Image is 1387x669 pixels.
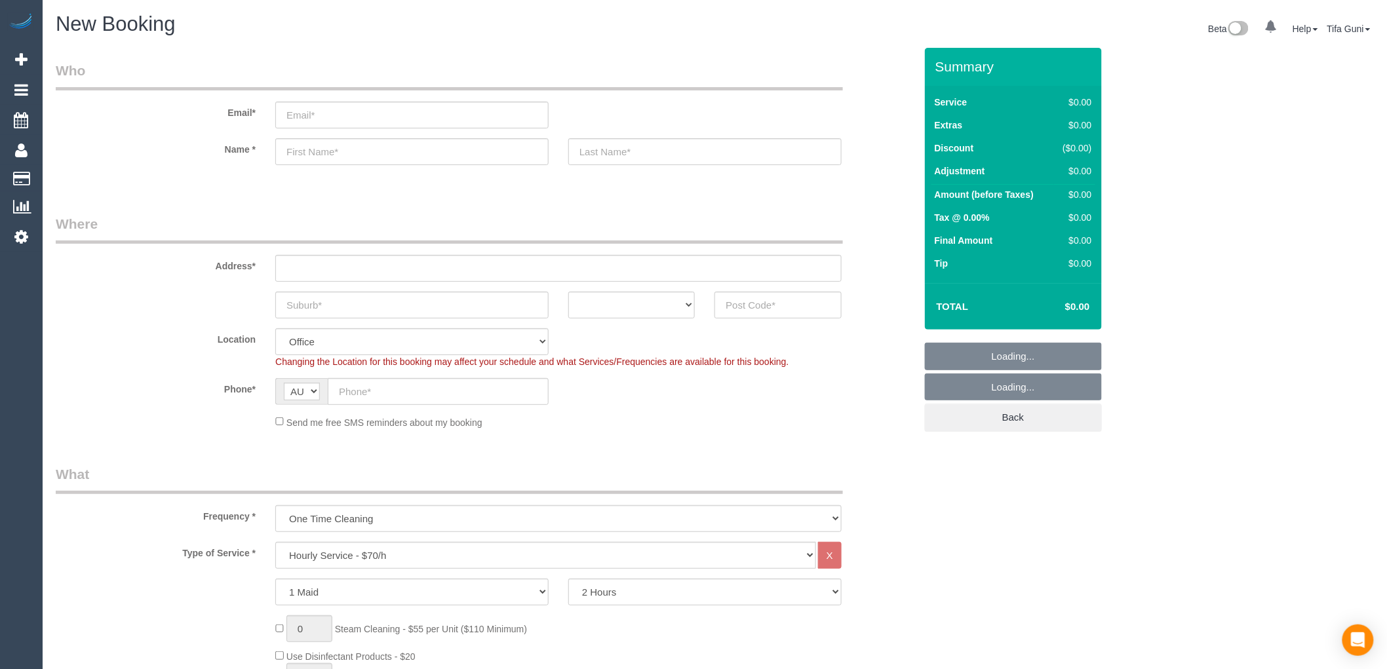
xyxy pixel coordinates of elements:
[1327,24,1371,34] a: Tifa Guni
[46,505,265,523] label: Frequency *
[937,301,969,312] strong: Total
[275,138,549,165] input: First Name*
[935,96,967,109] label: Service
[1057,164,1092,178] div: $0.00
[56,214,843,244] legend: Where
[1057,119,1092,132] div: $0.00
[935,119,963,132] label: Extras
[1342,624,1374,656] div: Open Intercom Messenger
[568,138,842,165] input: Last Name*
[1293,24,1318,34] a: Help
[935,164,985,178] label: Adjustment
[1227,21,1249,38] img: New interface
[1057,211,1092,224] div: $0.00
[935,234,993,247] label: Final Amount
[46,255,265,273] label: Address*
[46,378,265,396] label: Phone*
[1026,301,1089,313] h4: $0.00
[56,465,843,494] legend: What
[935,257,948,270] label: Tip
[275,356,789,367] span: Changing the Location for this booking may affect your schedule and what Services/Frequencies are...
[328,378,549,405] input: Phone*
[1057,142,1092,155] div: ($0.00)
[1057,96,1092,109] div: $0.00
[8,13,34,31] img: Automaid Logo
[46,328,265,346] label: Location
[1057,257,1092,270] div: $0.00
[1057,234,1092,247] div: $0.00
[275,102,549,128] input: Email*
[286,417,482,427] span: Send me free SMS reminders about my booking
[925,404,1102,431] a: Back
[46,102,265,119] label: Email*
[935,142,974,155] label: Discount
[935,188,1034,201] label: Amount (before Taxes)
[1057,188,1092,201] div: $0.00
[335,624,527,634] span: Steam Cleaning - $55 per Unit ($110 Minimum)
[935,59,1095,74] h3: Summary
[935,211,990,224] label: Tax @ 0.00%
[714,292,841,318] input: Post Code*
[46,542,265,560] label: Type of Service *
[1208,24,1249,34] a: Beta
[286,651,416,662] span: Use Disinfectant Products - $20
[56,12,176,35] span: New Booking
[56,61,843,90] legend: Who
[275,292,549,318] input: Suburb*
[46,138,265,156] label: Name *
